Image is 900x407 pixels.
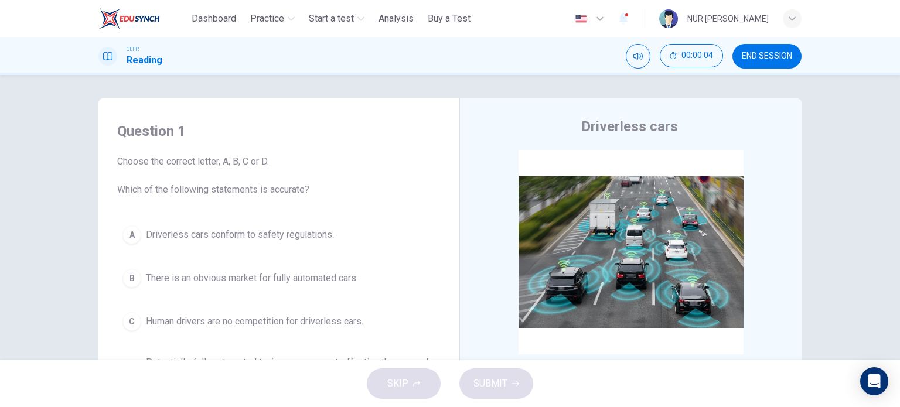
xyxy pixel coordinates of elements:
button: ADriverless cars conform to safety regulations. [117,220,441,249]
div: C [122,312,141,331]
span: Start a test [309,12,354,26]
h4: Question 1 [117,122,441,141]
h1: Reading [127,53,162,67]
img: ELTC logo [98,7,160,30]
span: CEFR [127,45,139,53]
span: Driverless cars conform to safety regulations. [146,228,334,242]
button: Start a test [304,8,369,29]
button: DPotentially, fully automated taxis are more cost-effective than normal taxis. [117,350,441,389]
span: 00:00:04 [681,51,713,60]
button: BThere is an obvious market for fully automated cars. [117,264,441,293]
button: CHuman drivers are no competition for driverless cars. [117,307,441,336]
div: Hide [660,44,723,69]
button: Dashboard [187,8,241,29]
div: Mute [626,44,650,69]
div: NUR [PERSON_NAME] [687,12,769,26]
h4: Driverless cars [581,117,678,136]
img: en [574,15,588,23]
span: Buy a Test [428,12,471,26]
button: Buy a Test [423,8,475,29]
span: Choose the correct letter, A, B, C or D. Which of the following statements is accurate? [117,155,441,197]
img: Profile picture [659,9,678,28]
span: There is an obvious market for fully automated cars. [146,271,358,285]
span: Practice [250,12,284,26]
div: B [122,269,141,288]
span: Analysis [379,12,414,26]
div: Open Intercom Messenger [860,367,888,395]
button: Practice [246,8,299,29]
button: Analysis [374,8,418,29]
button: END SESSION [732,44,802,69]
span: Potentially, fully automated taxis are more cost-effective than normal taxis. [146,355,435,384]
div: A [122,225,141,244]
span: END SESSION [742,52,792,61]
span: Human drivers are no competition for driverless cars. [146,314,363,329]
button: 00:00:04 [660,44,723,67]
span: Dashboard [192,12,236,26]
a: ELTC logo [98,7,187,30]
